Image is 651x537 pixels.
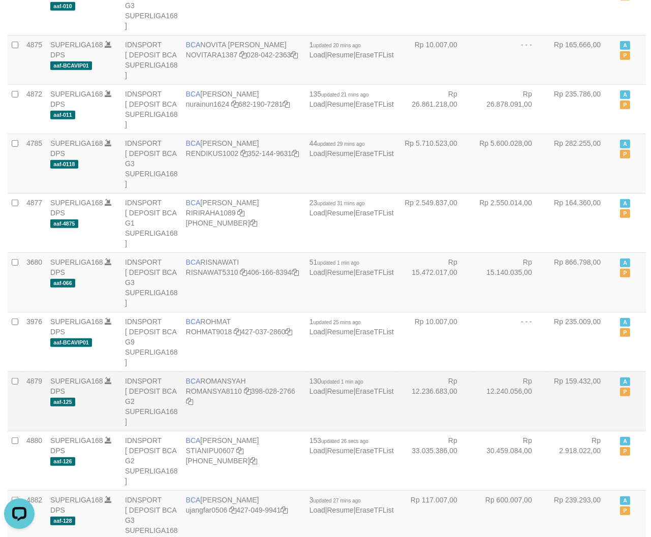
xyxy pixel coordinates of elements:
span: updated 20 mins ago [314,43,361,48]
a: Resume [327,209,354,217]
td: Rp 26.878.091,00 [473,84,547,134]
td: [PERSON_NAME] [PHONE_NUMBER] [182,431,305,490]
span: Paused [620,447,630,456]
td: Rp 235.009,00 [547,312,616,371]
a: SUPERLIGA168 [50,318,103,326]
td: Rp 33.035.386,00 [398,431,473,490]
td: Rp 5.600.028,00 [473,134,547,193]
td: DPS [46,252,121,312]
span: aaf-066 [50,279,75,288]
td: DPS [46,371,121,431]
a: EraseTFList [355,209,393,217]
td: Rp 10.007,00 [398,35,473,84]
td: IDNSPORT [ DEPOSIT BCA G9 SUPERLIGA168 ] [121,312,182,371]
td: IDNSPORT [ DEPOSIT BCA G3 SUPERLIGA168 ] [121,134,182,193]
a: Load [309,328,325,336]
a: Copy ROMANSYA8110 to clipboard [244,387,251,395]
td: 4880 [22,431,46,490]
span: 51 [309,258,359,266]
span: 153 [309,436,368,445]
td: DPS [46,134,121,193]
a: Load [309,51,325,59]
span: aaf-125 [50,398,75,406]
a: EraseTFList [355,506,393,514]
a: ujangfar0506 [186,506,228,514]
span: updated 25 mins ago [314,320,361,325]
td: Rp 12.236.683,00 [398,371,473,431]
td: IDNSPORT [ DEPOSIT BCA G1 SUPERLIGA168 ] [121,193,182,252]
td: 4879 [22,371,46,431]
td: Rp 30.459.084,00 [473,431,547,490]
span: | | [309,258,394,276]
span: 3 [309,496,361,504]
td: Rp 15.472.017,00 [398,252,473,312]
td: Rp 5.710.523,00 [398,134,473,193]
a: Copy 4062281611 to clipboard [250,219,257,227]
span: Paused [620,269,630,277]
span: | | [309,318,394,336]
span: BCA [186,377,201,385]
span: 1 [309,318,361,326]
a: EraseTFList [355,387,393,395]
a: Resume [327,328,354,336]
td: RISNAWATI 406-166-8394 [182,252,305,312]
td: IDNSPORT [ DEPOSIT BCA G2 SUPERLIGA168 ] [121,431,182,490]
td: - - - [473,35,547,84]
span: Paused [620,507,630,515]
td: 4785 [22,134,46,193]
span: updated 1 min ago [321,379,363,385]
a: EraseTFList [355,51,393,59]
td: 4877 [22,193,46,252]
a: Resume [327,506,354,514]
td: 3680 [22,252,46,312]
span: BCA [186,436,201,445]
a: Copy nurainun1624 to clipboard [231,100,238,108]
span: aaf-010 [50,2,75,11]
a: Copy 4270499941 to clipboard [281,506,288,514]
td: 3976 [22,312,46,371]
a: EraseTFList [355,447,393,455]
span: Paused [620,51,630,60]
span: aaf-4875 [50,219,78,228]
td: 4872 [22,84,46,134]
a: SUPERLIGA168 [50,41,103,49]
span: | | [309,496,394,514]
td: [PERSON_NAME] [PHONE_NUMBER] [182,193,305,252]
a: Copy 6821907281 to clipboard [283,100,290,108]
span: 130 [309,377,363,385]
td: - - - [473,312,547,371]
span: Active [620,199,630,208]
span: aaf-126 [50,457,75,466]
a: Load [309,149,325,157]
a: Copy 4062280194 to clipboard [250,457,257,465]
a: SUPERLIGA168 [50,377,103,385]
td: Rp 2.549.837,00 [398,193,473,252]
span: BCA [186,496,201,504]
a: Copy 4270372860 to clipboard [285,328,292,336]
a: EraseTFList [355,268,393,276]
a: EraseTFList [355,149,393,157]
a: RIRIRAHA1089 [186,209,236,217]
td: Rp 2.918.022,00 [547,431,616,490]
a: nurainun1624 [186,100,230,108]
span: updated 27 mins ago [314,498,361,503]
a: Copy ROHMAT9018 to clipboard [234,328,241,336]
span: Paused [620,388,630,396]
a: Load [309,268,325,276]
a: Load [309,387,325,395]
span: BCA [186,318,201,326]
td: IDNSPORT [ DEPOSIT BCA SUPERLIGA168 ] [121,84,182,134]
span: Active [620,318,630,327]
span: Active [620,496,630,505]
span: 1 [309,41,361,49]
a: Copy RIRIRAHA1089 to clipboard [238,209,245,217]
span: | | [309,436,394,455]
span: Active [620,377,630,386]
a: Copy 0280422363 to clipboard [291,51,298,59]
td: ROMANSYAH 398-028-2766 [182,371,305,431]
a: Copy 4061668394 to clipboard [292,268,299,276]
td: [PERSON_NAME] 352-144-9631 [182,134,305,193]
td: Rp 10.007,00 [398,312,473,371]
span: 44 [309,139,365,147]
a: Copy RISNAWAT5310 to clipboard [240,268,247,276]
